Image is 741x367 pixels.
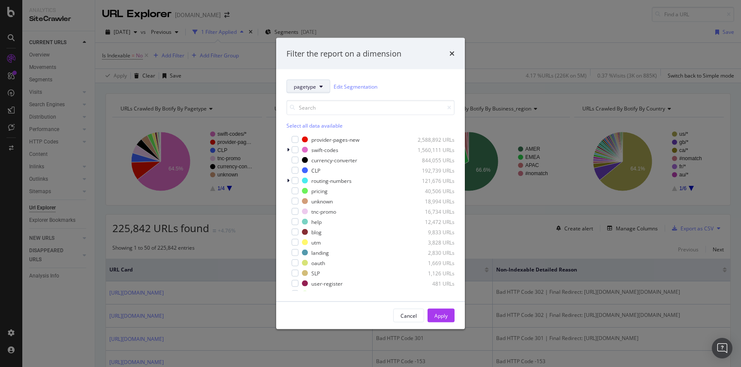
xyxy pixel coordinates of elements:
[311,156,357,164] div: currency-converter
[311,136,359,143] div: provider-pages-new
[413,156,455,164] div: 844,055 URLs
[311,228,322,236] div: blog
[311,208,336,215] div: tnc-promo
[311,259,325,266] div: oauth
[413,177,455,184] div: 121,676 URLs
[311,280,343,287] div: user-register
[413,280,455,287] div: 481 URLs
[311,218,322,225] div: help
[393,309,424,322] button: Cancel
[413,187,455,194] div: 40,506 URLs
[413,269,455,277] div: 1,126 URLs
[413,218,455,225] div: 12,472 URLs
[311,146,338,153] div: swift-codes
[286,100,455,115] input: Search
[413,249,455,256] div: 2,830 URLs
[428,309,455,322] button: Apply
[276,38,465,329] div: modal
[413,197,455,205] div: 18,994 URLs
[413,290,455,297] div: 95 URLs
[294,83,316,90] span: pagetype
[413,136,455,143] div: 2,588,892 URLs
[413,228,455,236] div: 9,833 URLs
[286,80,330,93] button: pagetype
[401,312,417,319] div: Cancel
[311,167,320,174] div: CLP
[311,187,328,194] div: pricing
[334,82,377,91] a: Edit Segmentation
[449,48,455,59] div: times
[286,48,401,59] div: Filter the report on a dimension
[413,208,455,215] div: 16,734 URLs
[413,259,455,266] div: 1,669 URLs
[286,122,455,129] div: Select all data available
[413,239,455,246] div: 3,828 URLs
[413,167,455,174] div: 192,739 URLs
[311,290,348,297] div: provider-pages
[311,239,321,246] div: utm
[434,312,448,319] div: Apply
[311,197,333,205] div: unknown
[712,338,732,358] div: Open Intercom Messenger
[311,249,329,256] div: landing
[311,269,320,277] div: SLP
[413,146,455,153] div: 1,560,111 URLs
[311,177,352,184] div: routing-numbers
